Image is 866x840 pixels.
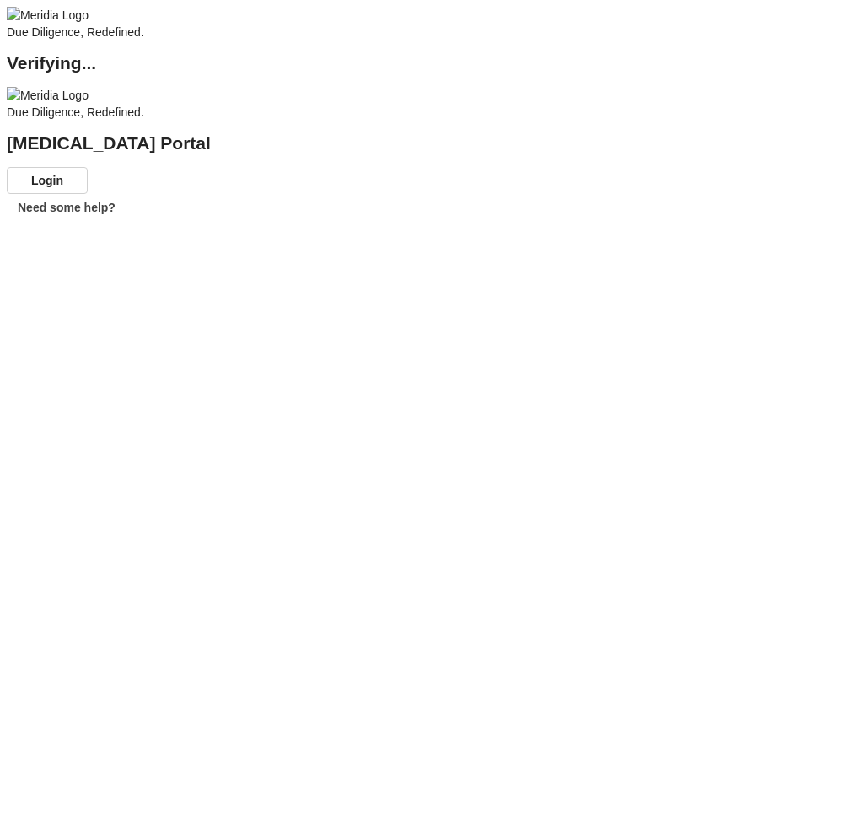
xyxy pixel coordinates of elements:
img: Meridia Logo [7,87,89,104]
button: Login [7,167,88,194]
button: Need some help? [7,194,126,221]
h2: Verifying... [7,55,859,72]
h2: [MEDICAL_DATA] Portal [7,135,859,152]
span: Due Diligence, Redefined. [7,105,144,119]
img: Meridia Logo [7,7,89,24]
span: Due Diligence, Redefined. [7,25,144,39]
